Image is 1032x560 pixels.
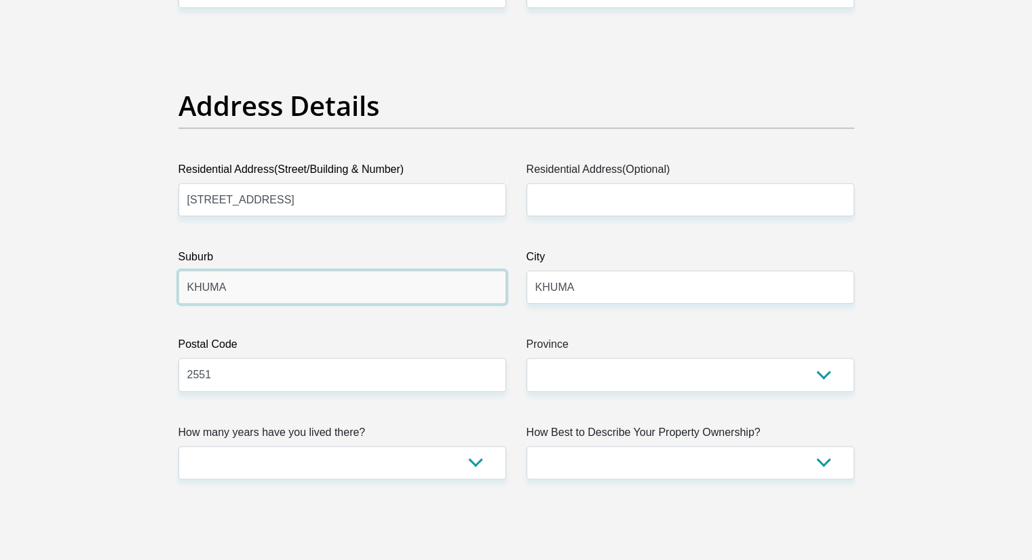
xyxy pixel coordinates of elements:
label: How many years have you lived there? [178,424,506,446]
input: City [527,271,854,304]
label: City [527,249,854,271]
input: Postal Code [178,358,506,391]
input: Address line 2 (Optional) [527,183,854,216]
label: Province [527,336,854,358]
select: Please select a value [527,446,854,479]
label: Suburb [178,249,506,271]
label: Residential Address(Street/Building & Number) [178,161,506,183]
input: Suburb [178,271,506,304]
select: Please Select a Province [527,358,854,391]
input: Valid residential address [178,183,506,216]
label: Residential Address(Optional) [527,161,854,183]
label: Postal Code [178,336,506,358]
label: How Best to Describe Your Property Ownership? [527,424,854,446]
h2: Address Details [178,89,854,122]
select: Please select a value [178,446,506,479]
